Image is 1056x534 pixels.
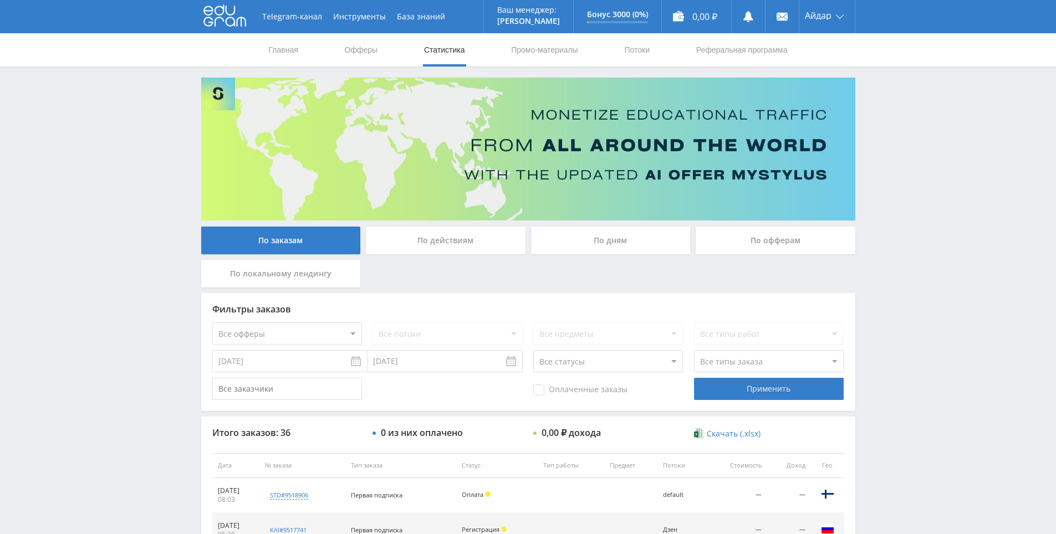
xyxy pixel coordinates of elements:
div: [DATE] [218,521,254,530]
a: Скачать (.xlsx) [694,428,761,439]
span: Айдар [805,11,831,20]
p: [PERSON_NAME] [497,17,560,25]
a: Офферы [344,33,379,66]
span: Холд [501,526,507,532]
div: default [663,491,700,499]
div: Дзен [663,526,700,533]
span: Оплаченные заказы [533,384,628,396]
img: fin.png [821,487,834,501]
div: Итого заказов: 36 [212,428,362,438]
a: Потоки [623,33,651,66]
span: Оплата [462,490,483,499]
div: По действиям [366,227,526,254]
div: Применить [694,378,844,400]
th: Предмет [604,453,657,478]
div: 0,00 ₽ дохода [542,428,601,438]
div: Фильтры заказов [212,304,844,314]
span: Регистрация [462,525,499,533]
div: По дням [531,227,691,254]
p: Ваш менеджер: [497,6,560,14]
p: Бонус 3000 (0%) [587,10,648,19]
div: [DATE] [218,486,254,495]
th: Статус [456,453,537,478]
img: xlsx [694,428,703,439]
input: Все заказчики [212,378,362,400]
th: Гео [811,453,844,478]
div: По офферам [696,227,855,254]
th: Тип заказа [345,453,456,478]
img: Banner [201,78,855,220]
span: Холд [485,491,491,497]
th: Дата [212,453,260,478]
a: Реферальная программа [695,33,789,66]
th: № заказа [259,453,345,478]
td: — [706,478,768,513]
span: Первая подписка [351,526,402,534]
div: По локальному лендингу [201,260,361,287]
th: Потоки [657,453,706,478]
div: 0 из них оплачено [381,428,463,438]
span: Скачать (.xlsx) [707,429,761,438]
span: Первая подписка [351,491,402,499]
th: Стоимость [706,453,768,478]
a: Главная [268,33,299,66]
div: 08:03 [218,495,254,504]
th: Тип работы [538,453,604,478]
div: По заказам [201,227,361,254]
th: Доход [767,453,810,478]
a: Промо-материалы [510,33,579,66]
td: — [767,478,810,513]
div: std#9518906 [270,491,308,500]
a: Статистика [423,33,466,66]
